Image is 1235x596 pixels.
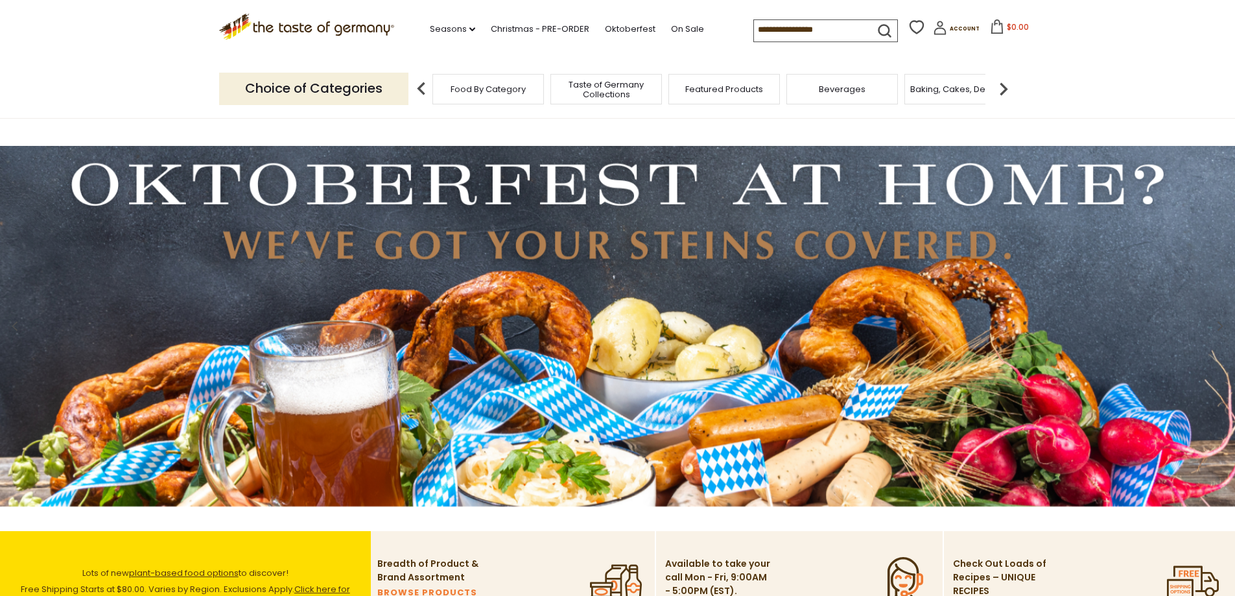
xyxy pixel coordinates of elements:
[933,21,980,40] a: Account
[671,22,704,36] a: On Sale
[685,84,763,94] a: Featured Products
[605,22,655,36] a: Oktoberfest
[129,567,239,579] a: plant-based food options
[910,84,1011,94] a: Baking, Cakes, Desserts
[991,76,1017,102] img: next arrow
[950,25,980,32] span: Account
[219,73,408,104] p: Choice of Categories
[491,22,589,36] a: Christmas - PRE-ORDER
[982,19,1037,39] button: $0.00
[377,557,484,584] p: Breadth of Product & Brand Assortment
[408,76,434,102] img: previous arrow
[819,84,865,94] a: Beverages
[430,22,475,36] a: Seasons
[1007,21,1029,32] span: $0.00
[451,84,526,94] a: Food By Category
[554,80,658,99] a: Taste of Germany Collections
